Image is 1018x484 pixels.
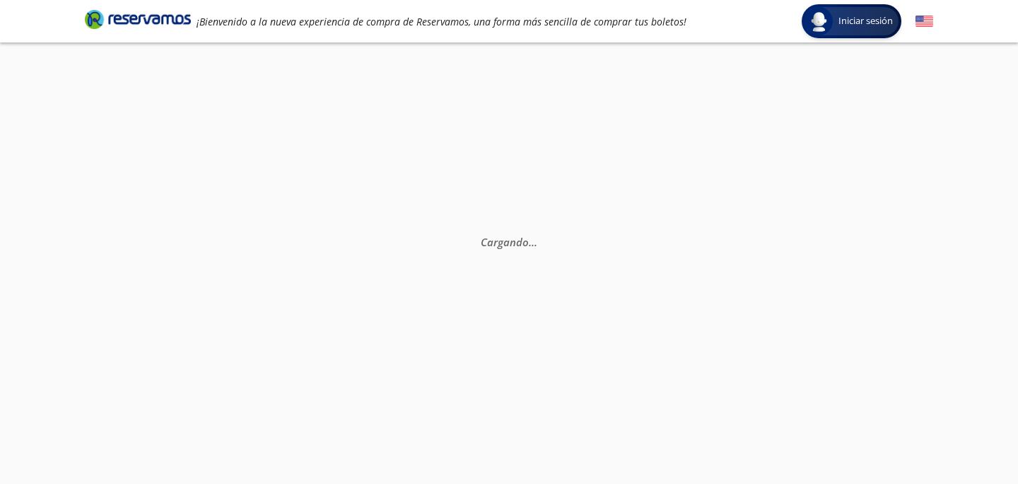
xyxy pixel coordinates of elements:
span: Iniciar sesión [833,14,899,28]
a: Brand Logo [85,8,191,34]
i: Brand Logo [85,8,191,30]
span: . [529,235,532,249]
button: English [915,13,933,30]
span: . [534,235,537,249]
em: ¡Bienvenido a la nueva experiencia de compra de Reservamos, una forma más sencilla de comprar tus... [197,15,686,28]
em: Cargando [481,235,537,249]
span: . [532,235,534,249]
